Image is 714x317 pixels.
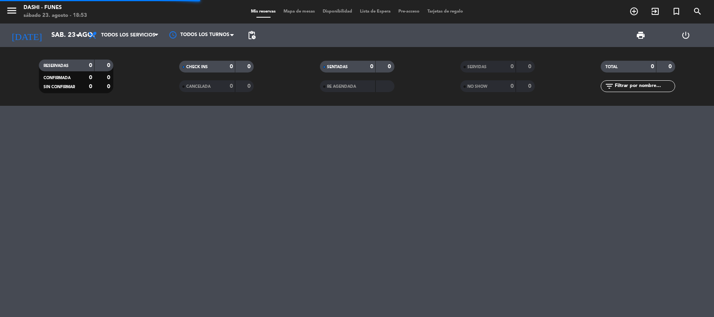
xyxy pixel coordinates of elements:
[681,31,690,40] i: power_settings_new
[24,12,87,20] div: sábado 23. agosto - 18:53
[107,84,112,89] strong: 0
[605,65,618,69] span: TOTAL
[467,85,487,89] span: NO SHOW
[650,7,660,16] i: exit_to_app
[89,75,92,80] strong: 0
[6,5,18,16] i: menu
[73,31,82,40] i: arrow_drop_down
[6,27,47,44] i: [DATE]
[44,64,69,68] span: RESERVADAS
[89,63,92,68] strong: 0
[663,24,708,47] div: LOG OUT
[614,82,675,91] input: Filtrar por nombre...
[636,31,645,40] span: print
[107,75,112,80] strong: 0
[280,9,319,14] span: Mapa de mesas
[605,82,614,91] i: filter_list
[388,64,392,69] strong: 0
[370,64,373,69] strong: 0
[356,9,394,14] span: Lista de Espera
[247,31,256,40] span: pending_actions
[467,65,487,69] span: SERVIDAS
[511,64,514,69] strong: 0
[629,7,639,16] i: add_circle_outline
[528,64,533,69] strong: 0
[89,84,92,89] strong: 0
[247,83,252,89] strong: 0
[230,83,233,89] strong: 0
[423,9,467,14] span: Tarjetas de regalo
[693,7,702,16] i: search
[528,83,533,89] strong: 0
[186,85,211,89] span: CANCELADA
[186,65,208,69] span: CHECK INS
[6,5,18,19] button: menu
[651,64,654,69] strong: 0
[107,63,112,68] strong: 0
[247,9,280,14] span: Mis reservas
[247,64,252,69] strong: 0
[672,7,681,16] i: turned_in_not
[669,64,673,69] strong: 0
[511,83,514,89] strong: 0
[44,85,75,89] span: SIN CONFIRMAR
[327,65,348,69] span: SENTADAS
[24,4,87,12] div: Dashi - Funes
[319,9,356,14] span: Disponibilidad
[44,76,71,80] span: CONFIRMADA
[394,9,423,14] span: Pre-acceso
[230,64,233,69] strong: 0
[327,85,356,89] span: RE AGENDADA
[101,33,155,38] span: Todos los servicios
